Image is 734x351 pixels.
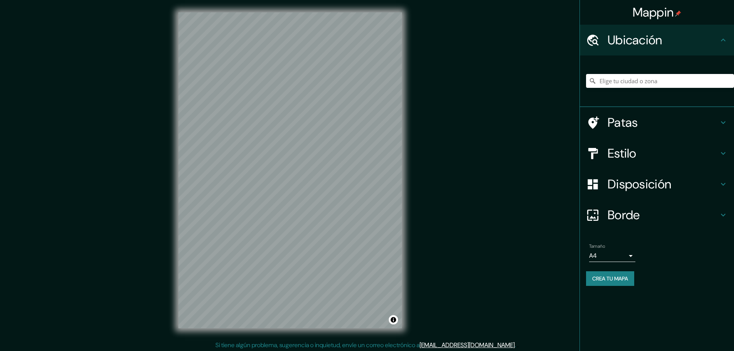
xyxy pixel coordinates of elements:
[420,341,515,349] a: [EMAIL_ADDRESS][DOMAIN_NAME]
[580,200,734,230] div: Borde
[586,74,734,88] input: Elige tu ciudad o zona
[515,341,516,349] font: .
[608,32,662,48] font: Ubicación
[517,341,519,349] font: .
[516,341,517,349] font: .
[215,341,420,349] font: Si tiene algún problema, sugerencia o inquietud, envíe un correo electrónico a
[589,243,605,249] font: Tamaño
[389,315,398,324] button: Activar o desactivar atribución
[586,271,634,286] button: Crea tu mapa
[633,4,674,20] font: Mappin
[665,321,726,343] iframe: Lanzador de widgets de ayuda
[608,207,640,223] font: Borde
[580,25,734,55] div: Ubicación
[580,169,734,200] div: Disposición
[589,252,597,260] font: A4
[608,114,638,131] font: Patas
[580,138,734,169] div: Estilo
[592,275,628,282] font: Crea tu mapa
[675,10,681,17] img: pin-icon.png
[589,250,635,262] div: A4
[608,176,671,192] font: Disposición
[178,12,402,328] canvas: Mapa
[608,145,637,161] font: Estilo
[580,107,734,138] div: Patas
